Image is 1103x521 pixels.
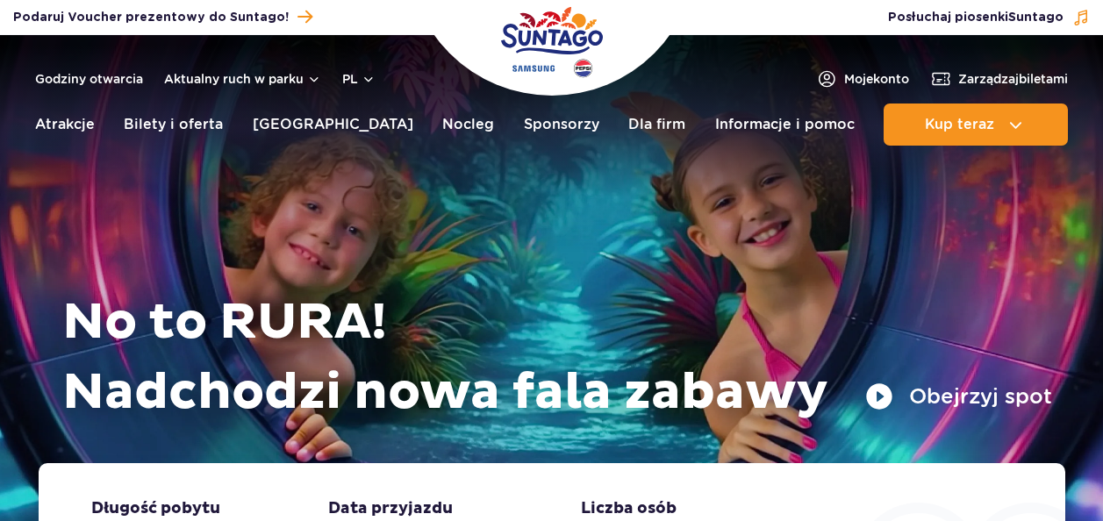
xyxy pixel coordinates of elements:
[888,9,1090,26] button: Posłuchaj piosenkiSuntago
[888,9,1064,26] span: Posłuchaj piosenki
[816,68,909,89] a: Mojekonto
[844,70,909,88] span: Moje konto
[342,70,376,88] button: pl
[581,498,677,519] span: Liczba osób
[865,382,1052,410] button: Obejrzyj spot
[91,498,220,519] span: Długość pobytu
[253,103,413,146] a: [GEOGRAPHIC_DATA]
[328,498,453,519] span: Data przyjazdu
[35,70,143,88] a: Godziny otwarcia
[13,9,289,26] span: Podaruj Voucher prezentowy do Suntago!
[524,103,599,146] a: Sponsorzy
[884,103,1068,146] button: Kup teraz
[930,68,1068,89] a: Zarządzajbiletami
[1008,11,1064,24] span: Suntago
[628,103,685,146] a: Dla firm
[715,103,855,146] a: Informacje i pomoc
[124,103,223,146] a: Bilety i oferta
[13,5,312,29] a: Podaruj Voucher prezentowy do Suntago!
[925,117,994,132] span: Kup teraz
[35,103,95,146] a: Atrakcje
[442,103,494,146] a: Nocleg
[958,70,1068,88] span: Zarządzaj biletami
[62,288,1052,428] h1: No to RURA! Nadchodzi nowa fala zabawy
[164,72,321,86] button: Aktualny ruch w parku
